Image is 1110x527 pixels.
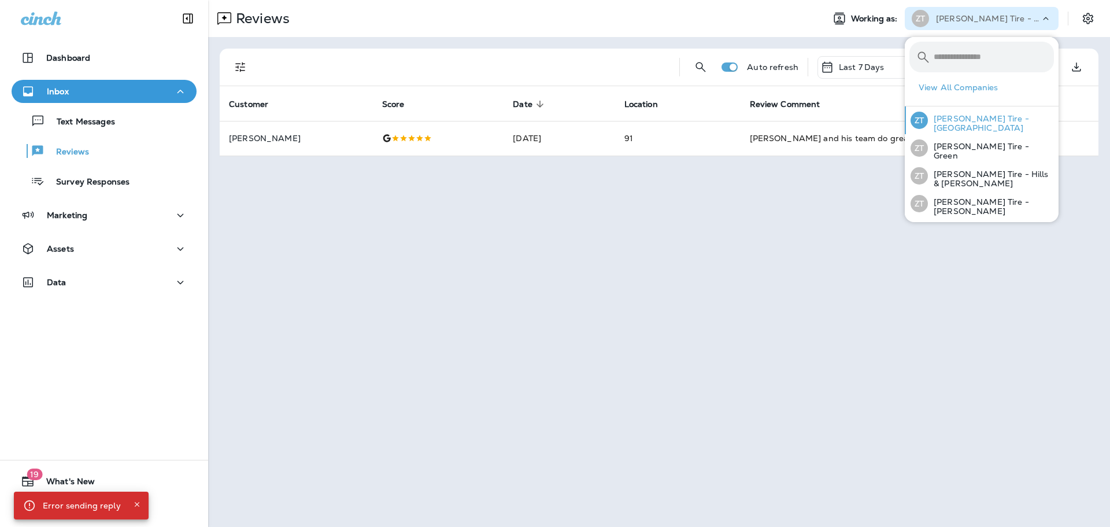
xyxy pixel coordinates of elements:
[936,14,1040,23] p: [PERSON_NAME] Tire - [PERSON_NAME]
[747,62,798,72] p: Auto refresh
[43,495,121,516] div: Error sending reply
[231,10,290,27] p: Reviews
[12,497,197,521] button: Support
[905,134,1059,162] button: ZT[PERSON_NAME] Tire - Green
[12,237,197,260] button: Assets
[928,197,1054,216] p: [PERSON_NAME] Tire - [PERSON_NAME]
[928,114,1054,132] p: [PERSON_NAME] Tire - [GEOGRAPHIC_DATA]
[229,99,283,109] span: Customer
[911,167,928,185] div: ZT
[1065,56,1088,79] button: Export as CSV
[382,99,420,109] span: Score
[12,109,197,133] button: Text Messages
[229,99,268,109] span: Customer
[750,99,820,109] span: Review Comment
[12,139,197,163] button: Reviews
[45,177,129,188] p: Survey Responses
[35,477,95,491] span: What's New
[911,112,928,129] div: ZT
[12,271,197,294] button: Data
[839,62,885,72] p: Last 7 Days
[229,134,364,143] p: [PERSON_NAME]
[47,211,87,220] p: Marketing
[47,87,69,96] p: Inbox
[513,99,532,109] span: Date
[12,470,197,493] button: 19What's New
[12,46,197,69] button: Dashboard
[912,10,929,27] div: ZT
[905,162,1059,190] button: ZT[PERSON_NAME] Tire - Hills & [PERSON_NAME]
[851,14,900,24] span: Working as:
[504,121,615,156] td: [DATE]
[689,56,712,79] button: Search Reviews
[750,132,968,144] div: Conner and his team do great work, I highly recommend them for all your tire and repair needs!!!
[229,56,252,79] button: Filters
[47,244,74,253] p: Assets
[12,204,197,227] button: Marketing
[382,99,405,109] span: Score
[130,497,144,511] button: Close
[914,79,1059,97] button: View All Companies
[624,133,633,143] span: 91
[750,99,835,109] span: Review Comment
[12,169,197,193] button: Survey Responses
[172,7,204,30] button: Collapse Sidebar
[624,99,658,109] span: Location
[911,195,928,212] div: ZT
[513,99,547,109] span: Date
[45,117,115,128] p: Text Messages
[45,147,89,158] p: Reviews
[1078,8,1098,29] button: Settings
[905,190,1059,218] button: ZT[PERSON_NAME] Tire - [PERSON_NAME]
[47,278,66,287] p: Data
[624,99,673,109] span: Location
[905,106,1059,134] button: ZT[PERSON_NAME] Tire - [GEOGRAPHIC_DATA]
[46,53,90,62] p: Dashboard
[27,469,42,480] span: 19
[911,139,928,157] div: ZT
[12,80,197,103] button: Inbox
[928,169,1054,188] p: [PERSON_NAME] Tire - Hills & [PERSON_NAME]
[928,142,1054,160] p: [PERSON_NAME] Tire - Green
